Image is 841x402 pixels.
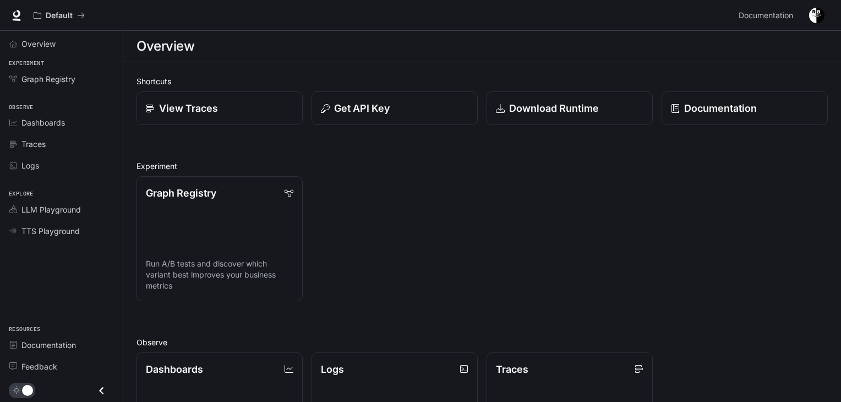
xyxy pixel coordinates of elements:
[136,75,828,87] h2: Shortcuts
[21,138,46,150] span: Traces
[312,91,478,125] button: Get API Key
[136,35,194,57] h1: Overview
[21,361,57,372] span: Feedback
[4,69,118,89] a: Graph Registry
[509,101,599,116] p: Download Runtime
[146,362,203,377] p: Dashboards
[4,335,118,355] a: Documentation
[4,221,118,241] a: TTS Playground
[146,186,216,200] p: Graph Registry
[21,38,56,50] span: Overview
[136,91,303,125] a: View Traces
[21,225,80,237] span: TTS Playground
[734,4,801,26] a: Documentation
[159,101,218,116] p: View Traces
[4,357,118,376] a: Feedback
[739,9,793,23] span: Documentation
[662,91,828,125] a: Documentation
[136,176,303,301] a: Graph RegistryRun A/B tests and discover which variant best improves your business metrics
[4,113,118,132] a: Dashboards
[46,11,73,20] p: Default
[806,4,828,26] button: User avatar
[146,258,293,291] p: Run A/B tests and discover which variant best improves your business metrics
[21,73,75,85] span: Graph Registry
[136,336,828,348] h2: Observe
[4,156,118,175] a: Logs
[487,91,653,125] a: Download Runtime
[29,4,90,26] button: All workspaces
[21,204,81,215] span: LLM Playground
[89,379,114,402] button: Close drawer
[4,134,118,154] a: Traces
[334,101,390,116] p: Get API Key
[21,117,65,128] span: Dashboards
[21,339,76,351] span: Documentation
[136,160,828,172] h2: Experiment
[21,160,39,171] span: Logs
[496,362,528,377] p: Traces
[684,101,757,116] p: Documentation
[4,200,118,219] a: LLM Playground
[809,8,824,23] img: User avatar
[321,362,344,377] p: Logs
[4,34,118,53] a: Overview
[22,384,33,396] span: Dark mode toggle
